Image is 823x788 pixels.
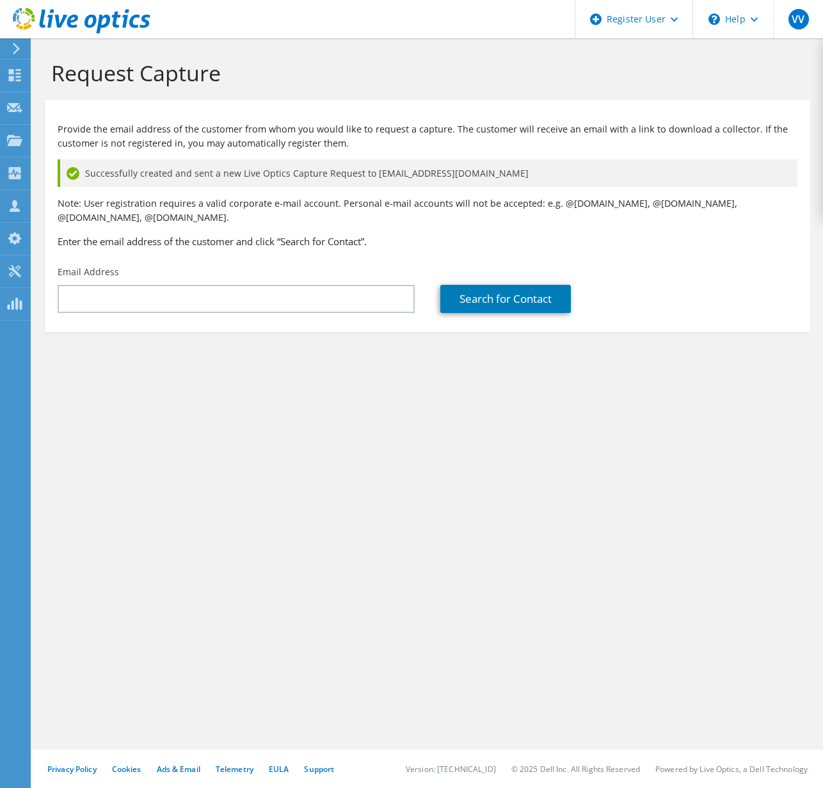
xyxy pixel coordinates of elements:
p: Provide the email address of the customer from whom you would like to request a capture. The cust... [58,122,797,150]
li: Version: [TECHNICAL_ID] [406,764,496,775]
a: Privacy Policy [47,764,97,775]
label: Email Address [58,266,119,278]
a: Cookies [112,764,141,775]
a: Telemetry [216,764,253,775]
h3: Enter the email address of the customer and click “Search for Contact”. [58,234,797,248]
p: Note: User registration requires a valid corporate e-mail account. Personal e-mail accounts will ... [58,197,797,225]
li: Powered by Live Optics, a Dell Technology [655,764,808,775]
svg: \n [708,13,720,25]
a: Support [304,764,334,775]
span: Successfully created and sent a new Live Optics Capture Request to [EMAIL_ADDRESS][DOMAIN_NAME] [85,166,529,181]
a: Ads & Email [157,764,200,775]
li: © 2025 Dell Inc. All Rights Reserved [511,764,640,775]
span: VV [788,9,809,29]
a: Search for Contact [440,285,571,313]
a: EULA [269,764,289,775]
h1: Request Capture [51,60,797,86]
